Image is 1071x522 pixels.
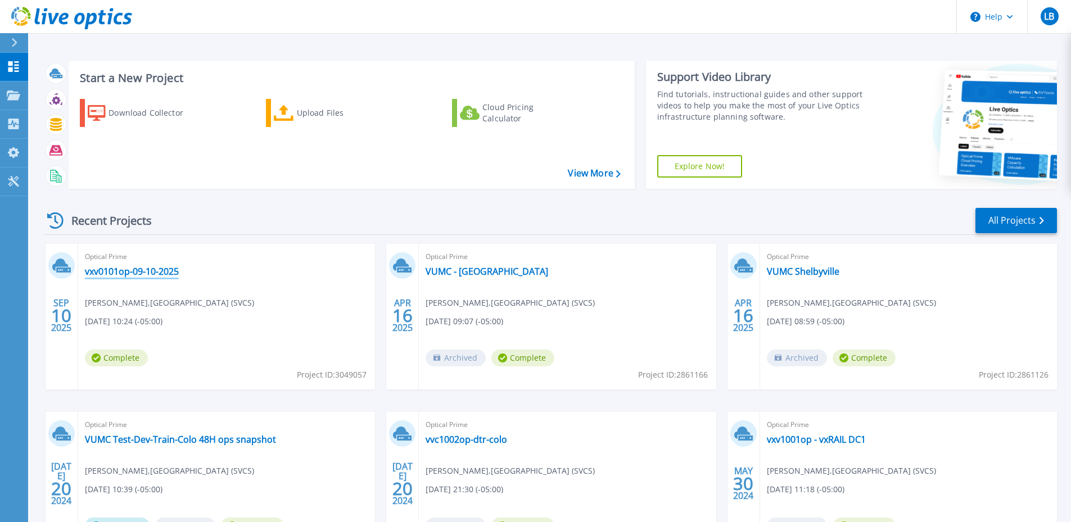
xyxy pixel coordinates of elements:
[51,484,71,493] span: 20
[85,315,162,328] span: [DATE] 10:24 (-05:00)
[85,434,276,445] a: VUMC Test-Dev-Train-Colo 48H ops snapshot
[426,315,503,328] span: [DATE] 09:07 (-05:00)
[733,311,753,320] span: 16
[657,89,867,122] div: Find tutorials, instructional guides and other support videos to help you make the most of your L...
[452,99,577,127] a: Cloud Pricing Calculator
[392,295,413,336] div: APR 2025
[733,479,753,488] span: 30
[767,315,844,328] span: [DATE] 08:59 (-05:00)
[51,295,72,336] div: SEP 2025
[767,297,936,309] span: [PERSON_NAME] , [GEOGRAPHIC_DATA] (SVCS)
[491,349,554,366] span: Complete
[1044,12,1054,21] span: LB
[297,369,367,381] span: Project ID: 3049057
[733,463,754,504] div: MAY 2024
[85,349,148,366] span: Complete
[426,434,507,445] a: vvc1002op-dtr-colo
[85,419,368,431] span: Optical Prime
[833,349,896,366] span: Complete
[426,483,503,496] span: [DATE] 21:30 (-05:00)
[733,295,754,336] div: APR 2025
[767,434,866,445] a: vxv1001op - vxRAIL DC1
[638,369,708,381] span: Project ID: 2861166
[297,102,387,124] div: Upload Files
[657,70,867,84] div: Support Video Library
[392,311,413,320] span: 16
[767,465,936,477] span: [PERSON_NAME] , [GEOGRAPHIC_DATA] (SVCS)
[426,297,595,309] span: [PERSON_NAME] , [GEOGRAPHIC_DATA] (SVCS)
[767,251,1050,263] span: Optical Prime
[85,465,254,477] span: [PERSON_NAME] , [GEOGRAPHIC_DATA] (SVCS)
[426,251,709,263] span: Optical Prime
[85,483,162,496] span: [DATE] 10:39 (-05:00)
[426,419,709,431] span: Optical Prime
[51,311,71,320] span: 10
[975,208,1057,233] a: All Projects
[51,463,72,504] div: [DATE] 2024
[426,266,548,277] a: VUMC - [GEOGRAPHIC_DATA]
[657,155,743,178] a: Explore Now!
[43,207,167,234] div: Recent Projects
[80,72,620,84] h3: Start a New Project
[767,483,844,496] span: [DATE] 11:18 (-05:00)
[266,99,391,127] a: Upload Files
[568,168,620,179] a: View More
[392,463,413,504] div: [DATE] 2024
[426,349,486,366] span: Archived
[767,419,1050,431] span: Optical Prime
[80,99,205,127] a: Download Collector
[85,251,368,263] span: Optical Prime
[85,297,254,309] span: [PERSON_NAME] , [GEOGRAPHIC_DATA] (SVCS)
[392,484,413,493] span: 20
[109,102,198,124] div: Download Collector
[979,369,1049,381] span: Project ID: 2861126
[482,102,572,124] div: Cloud Pricing Calculator
[426,465,595,477] span: [PERSON_NAME] , [GEOGRAPHIC_DATA] (SVCS)
[767,266,839,277] a: VUMC Shelbyville
[85,266,179,277] a: vxv0101op-09-10-2025
[767,349,827,366] span: Archived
